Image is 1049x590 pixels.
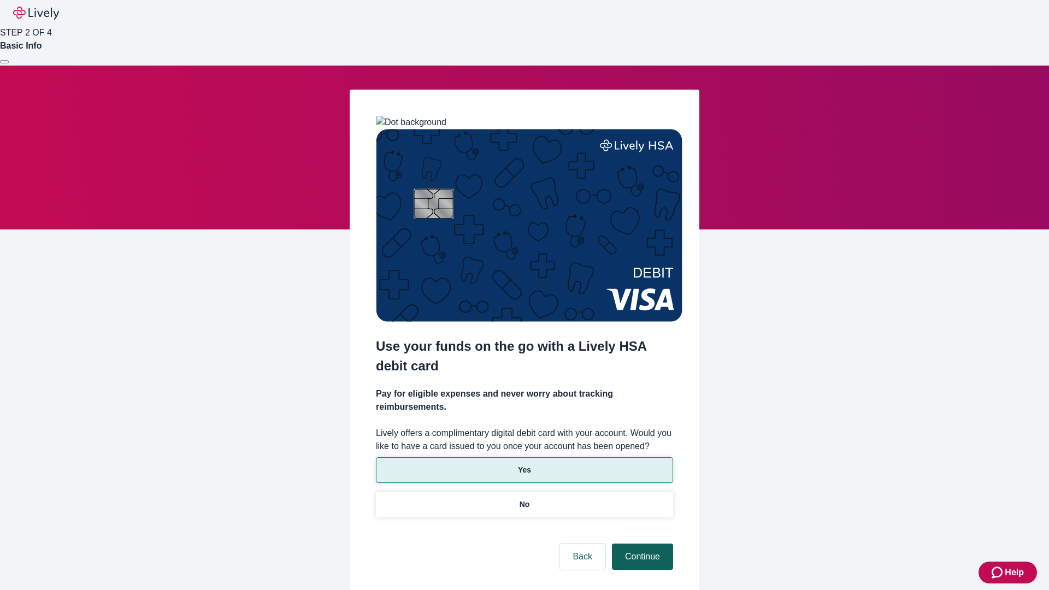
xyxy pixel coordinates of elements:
[979,562,1037,583] button: Zendesk support iconHelp
[518,464,531,476] p: Yes
[376,129,682,322] img: Debit card
[376,116,446,129] img: Dot background
[520,499,530,510] p: No
[376,387,673,414] h4: Pay for eligible expenses and never worry about tracking reimbursements.
[13,7,59,20] img: Lively
[992,566,1005,579] svg: Zendesk support icon
[612,544,673,570] button: Continue
[376,492,673,517] button: No
[559,544,605,570] button: Back
[376,427,673,453] label: Lively offers a complimentary digital debit card with your account. Would you like to have a card...
[376,457,673,483] button: Yes
[1005,566,1024,579] span: Help
[376,337,673,376] h2: Use your funds on the go with a Lively HSA debit card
